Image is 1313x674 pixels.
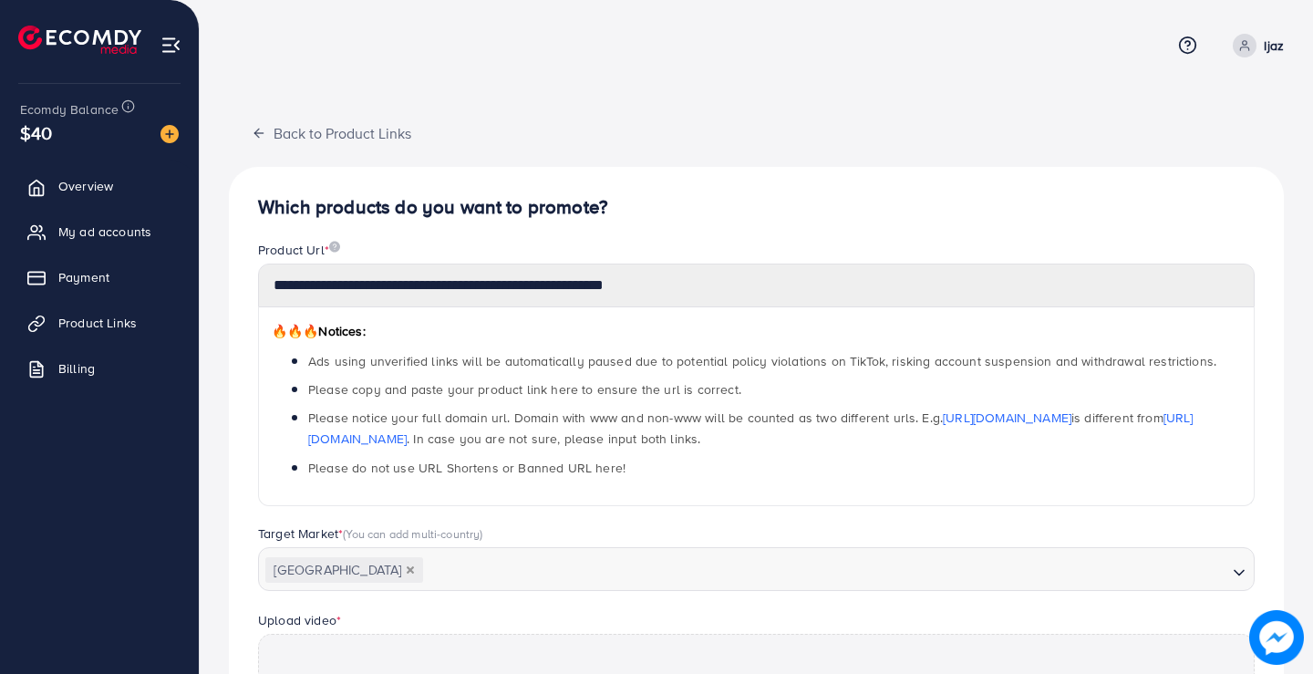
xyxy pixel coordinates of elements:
button: Back to Product Links [229,113,434,152]
a: Billing [14,350,185,387]
span: (You can add multi-country) [343,525,482,542]
span: $40 [20,119,52,146]
span: 🔥🔥🔥 [272,322,318,340]
input: Search for option [425,556,1225,585]
label: Target Market [258,524,483,543]
img: image [160,125,179,143]
span: Payment [58,268,109,286]
span: Notices: [272,322,366,340]
span: Overview [58,177,113,195]
span: Please do not use URL Shortens or Banned URL here! [308,459,625,477]
img: logo [18,26,141,54]
a: My ad accounts [14,213,185,250]
span: Ecomdy Balance [20,100,119,119]
span: Please notice your full domain url. Domain with www and non-www will be counted as two different ... [308,409,1194,448]
button: Deselect Pakistan [406,565,415,575]
a: Overview [14,168,185,204]
a: [URL][DOMAIN_NAME] [943,409,1071,427]
span: Billing [58,359,95,378]
label: Product Url [258,241,340,259]
a: Ijaz [1225,34,1284,57]
a: Product Links [14,305,185,341]
span: Product Links [58,314,137,332]
label: Upload video [258,611,341,629]
span: My ad accounts [58,223,151,241]
img: image [1249,610,1304,665]
img: image [329,241,340,253]
h4: Which products do you want to promote? [258,196,1255,219]
span: Ads using unverified links will be automatically paused due to potential policy violations on Tik... [308,352,1216,370]
img: menu [160,35,181,56]
span: Please copy and paste your product link here to ensure the url is correct. [308,380,741,399]
a: Payment [14,259,185,296]
span: [GEOGRAPHIC_DATA] [265,557,423,583]
p: Ijaz [1264,35,1284,57]
div: Search for option [258,547,1255,591]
